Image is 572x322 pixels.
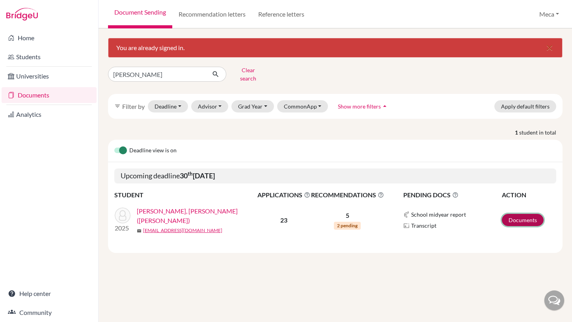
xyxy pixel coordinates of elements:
button: Meca [536,7,563,22]
img: Sung, Rou-Ying (Sharon) [115,208,130,223]
span: 2 pending [334,222,361,230]
th: STUDENT [114,190,257,200]
img: Parchments logo [403,223,410,229]
button: Clear search [226,64,270,84]
i: close [545,43,554,52]
span: Deadline view is on [129,146,177,155]
img: Common App logo [403,212,410,218]
span: Transcript [411,221,436,230]
p: 5 [311,211,384,220]
span: Help [18,6,34,13]
i: filter_list [114,103,121,109]
div: You are already signed in. [108,38,563,58]
input: Find student by name... [108,67,206,82]
span: Show more filters [338,103,381,110]
a: [EMAIL_ADDRESS][DOMAIN_NAME] [143,227,222,234]
a: Home [2,30,97,46]
a: Community [2,305,97,320]
span: Filter by [122,103,145,110]
button: Grad Year [231,100,274,112]
b: 23 [280,216,287,224]
span: student in total [519,128,563,137]
span: mail [137,228,142,233]
p: 2025 [115,223,130,233]
button: Advisor [191,100,229,112]
h5: Upcoming deadline [114,168,556,183]
strong: 1 [515,128,519,137]
span: RECOMMENDATIONS [311,190,384,200]
a: Universities [2,68,97,84]
a: Help center [2,286,97,301]
button: Deadline [148,100,188,112]
b: 30 [DATE] [180,171,215,180]
button: Apply default filters [494,100,556,112]
button: CommonApp [277,100,328,112]
a: [PERSON_NAME], [PERSON_NAME] ([PERSON_NAME]) [137,206,263,225]
button: Show more filtersarrow_drop_up [331,100,395,112]
i: arrow_drop_up [381,102,389,110]
button: Close [537,38,562,57]
a: Students [2,49,97,65]
span: APPLICATIONS [257,190,310,200]
a: Documents [2,87,97,103]
img: Bridge-U [6,8,38,21]
sup: th [188,170,193,177]
th: ACTION [501,190,556,200]
span: School midyear report [411,210,466,219]
a: Documents [502,214,544,226]
span: PENDING DOCS [403,190,501,200]
a: Analytics [2,107,97,122]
